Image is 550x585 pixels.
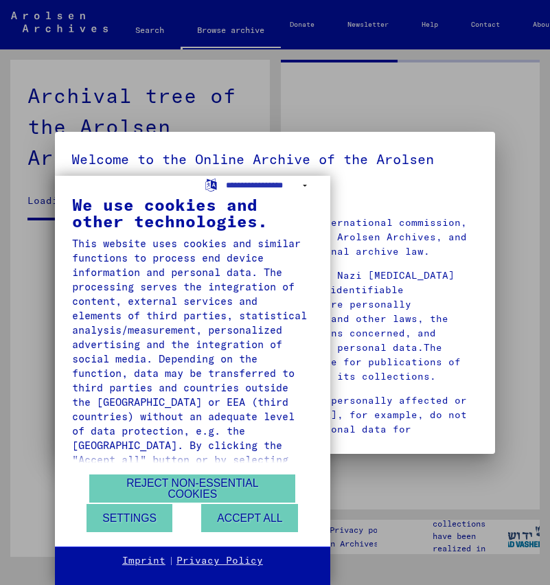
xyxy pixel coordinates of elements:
div: This website uses cookies and similar functions to process end device information and personal da... [72,236,313,553]
button: Settings [87,504,172,532]
button: Accept all [201,504,298,532]
a: Privacy Policy [176,554,263,568]
button: Reject non-essential cookies [89,474,295,503]
a: Imprint [122,554,165,568]
div: We use cookies and other technologies. [72,196,313,229]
